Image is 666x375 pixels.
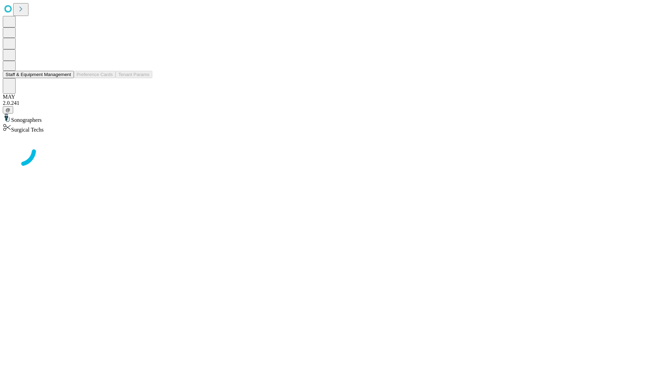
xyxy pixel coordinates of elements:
[6,107,10,112] span: @
[3,123,663,133] div: Surgical Techs
[3,100,663,106] div: 2.0.241
[74,71,116,78] button: Preference Cards
[116,71,152,78] button: Tenant Params
[3,94,663,100] div: MAY
[3,71,74,78] button: Staff & Equipment Management
[3,106,13,114] button: @
[3,114,663,123] div: Sonographers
